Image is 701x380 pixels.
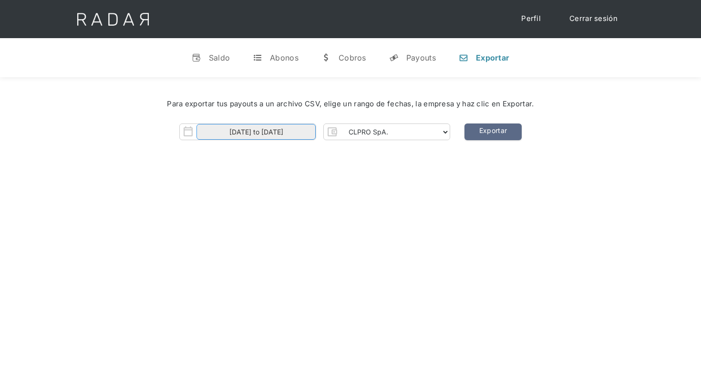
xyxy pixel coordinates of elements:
[29,99,672,110] div: Para exportar tus payouts a un archivo CSV, elige un rango de fechas, la empresa y haz clic en Ex...
[179,123,450,140] form: Form
[512,10,550,28] a: Perfil
[270,53,299,62] div: Abonos
[253,53,262,62] div: t
[476,53,509,62] div: Exportar
[389,53,399,62] div: y
[209,53,230,62] div: Saldo
[406,53,436,62] div: Payouts
[464,123,522,140] a: Exportar
[192,53,201,62] div: v
[560,10,627,28] a: Cerrar sesión
[459,53,468,62] div: n
[339,53,366,62] div: Cobros
[321,53,331,62] div: w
